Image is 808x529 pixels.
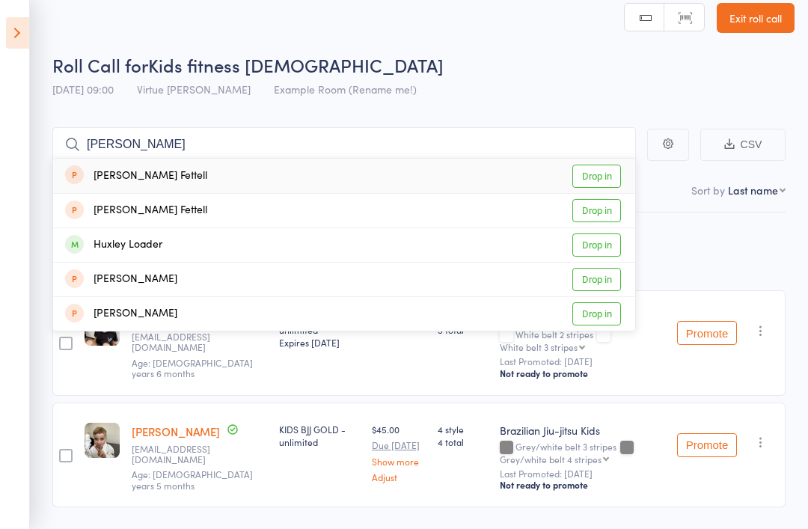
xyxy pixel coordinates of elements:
span: Kids fitness [DEMOGRAPHIC_DATA] [148,52,444,77]
div: Grey/white belt 3 stripes [500,441,665,464]
div: Not ready to promote [500,479,665,491]
div: [PERSON_NAME] Fettell [65,202,207,219]
div: White belt 2 stripes [500,329,665,352]
span: Age: [DEMOGRAPHIC_DATA] years 5 months [132,468,253,491]
span: Virtue [PERSON_NAME] [137,82,251,97]
small: Last Promoted: [DATE] [500,356,665,367]
button: Promote [677,433,737,457]
a: Drop in [572,302,621,325]
span: 4 total [438,435,488,448]
div: Expires [DATE] [279,336,360,349]
a: Show more [372,456,426,466]
a: Drop in [572,268,621,291]
input: Search by name [52,127,636,162]
div: Last name [728,183,778,198]
button: CSV [700,129,786,161]
span: 4 style [438,423,488,435]
a: Drop in [572,233,621,257]
div: [PERSON_NAME] [65,305,177,322]
a: Adjust [372,472,426,482]
div: Not ready to promote [500,367,665,379]
div: Huxley Loader [65,236,162,254]
div: KIDS BJJ GOLD - unlimited [279,423,360,448]
a: Drop in [572,199,621,222]
div: Grey/white belt 4 stripes [500,454,602,464]
span: Example Room (Rename me!) [274,82,417,97]
div: $45.00 [372,423,426,482]
a: Drop in [572,165,621,188]
div: Brazilian Jiu-jitsu Kids [500,423,665,438]
small: Last Promoted: [DATE] [500,468,665,479]
span: Roll Call for [52,52,148,77]
label: Sort by [691,183,725,198]
small: ashleigh143@outlook.com [132,444,229,465]
span: [DATE] 09:00 [52,82,114,97]
small: jessicaimogen@hotmail.com [132,331,229,353]
div: [PERSON_NAME] Fettell [65,168,207,185]
button: Promote [677,321,737,345]
span: Age: [DEMOGRAPHIC_DATA] years 6 months [132,356,253,379]
small: Due [DATE] [372,440,426,450]
div: White belt 3 stripes [500,342,578,352]
div: [PERSON_NAME] [65,271,177,288]
a: Exit roll call [717,3,795,33]
img: image1711515879.png [85,423,120,458]
a: [PERSON_NAME] [132,423,220,439]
